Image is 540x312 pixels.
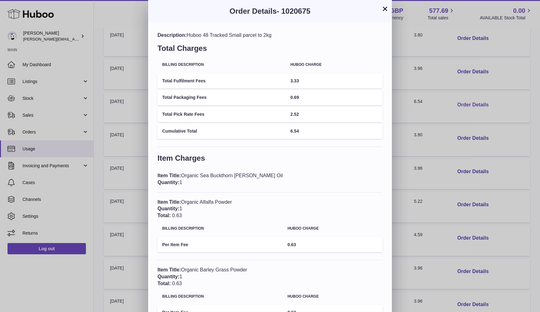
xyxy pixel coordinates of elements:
[283,222,382,235] th: Huboo charge
[157,222,283,235] th: Billing Description
[157,180,179,185] span: Quantity:
[157,237,283,252] td: Per Item Fee
[157,274,179,279] span: Quantity:
[157,199,382,219] div: Organic Alfalfa Powder 1
[290,95,299,100] span: 0.69
[157,32,382,39] div: Huboo 48 Tracked Small parcel to 2kg
[172,281,182,286] span: 0.63
[157,32,187,38] span: Description:
[290,129,299,134] span: 6.54
[157,173,181,178] span: Item Title:
[172,213,182,218] span: 0.63
[157,172,382,186] div: Organic Sea Buckthorn [PERSON_NAME] Oil 1
[157,267,181,272] span: Item Title:
[286,58,382,71] th: Huboo charge
[157,199,181,205] span: Item Title:
[381,5,389,12] button: ×
[157,213,171,218] span: Total:
[157,124,286,139] td: Cumulative Total
[287,242,296,247] span: 0.63
[157,206,179,211] span: Quantity:
[283,290,382,303] th: Huboo charge
[290,78,299,83] span: 3.33
[157,43,382,56] h3: Total Charges
[157,73,286,89] td: Total Fulfilment Fees
[157,281,171,286] span: Total:
[290,112,299,117] span: 2.52
[277,7,310,15] span: - 1020675
[157,266,382,287] div: Organic Barley Grass Powder 1
[157,153,382,166] h3: Item Charges
[157,6,382,16] h3: Order Details
[157,90,286,105] td: Total Packaging Fees
[157,107,286,122] td: Total Pick Rate Fees
[157,290,283,303] th: Billing Description
[157,58,286,71] th: Billing Description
